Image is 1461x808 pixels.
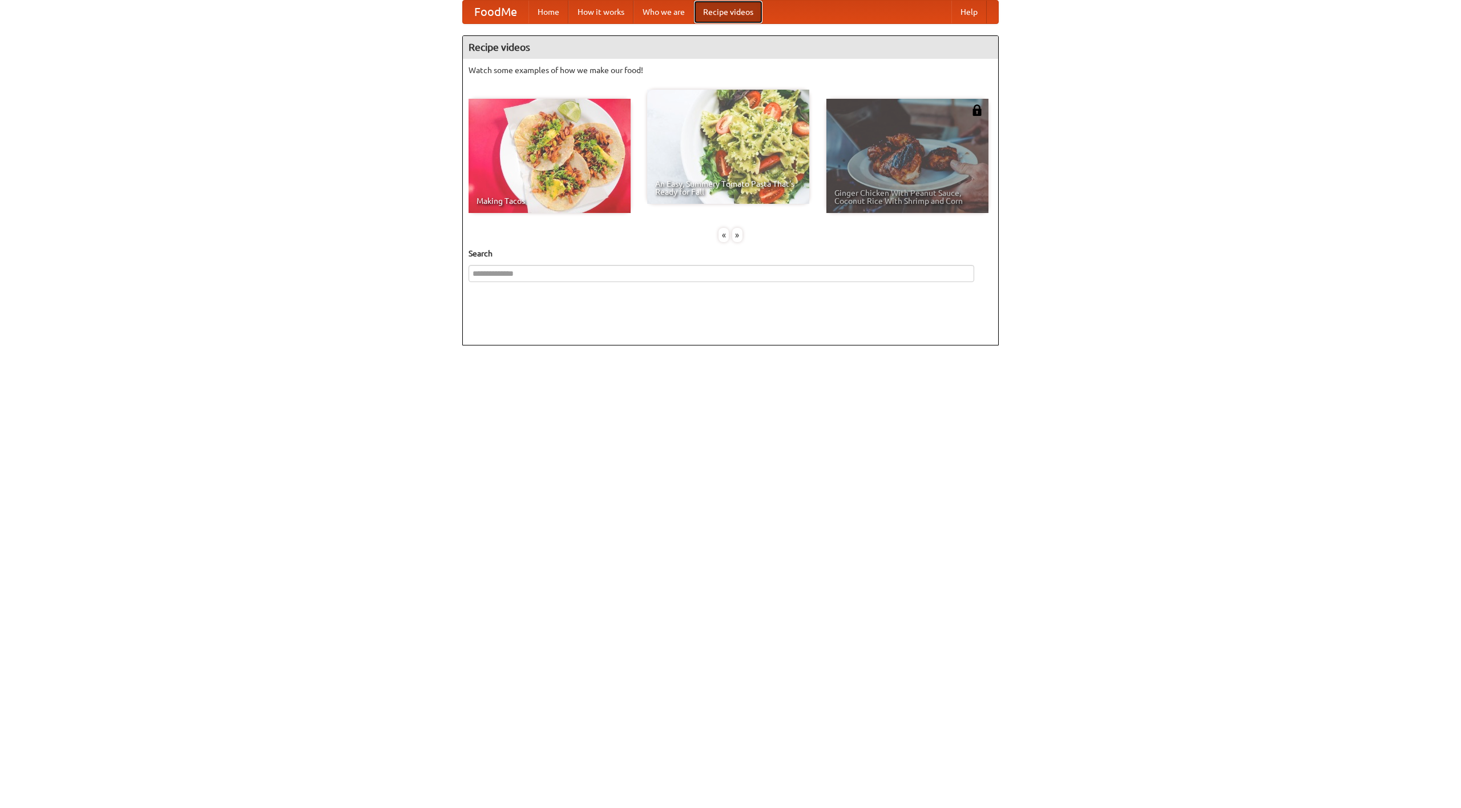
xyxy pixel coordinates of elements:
span: Making Tacos [477,197,623,205]
h5: Search [469,248,992,259]
a: Home [528,1,568,23]
a: Who we are [633,1,694,23]
div: » [732,228,742,242]
p: Watch some examples of how we make our food! [469,65,992,76]
a: Recipe videos [694,1,762,23]
a: How it works [568,1,633,23]
a: Help [951,1,987,23]
a: Making Tacos [469,99,631,213]
a: An Easy, Summery Tomato Pasta That's Ready for Fall [647,90,809,204]
span: An Easy, Summery Tomato Pasta That's Ready for Fall [655,180,801,196]
div: « [719,228,729,242]
img: 483408.png [971,104,983,116]
h4: Recipe videos [463,36,998,59]
a: FoodMe [463,1,528,23]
